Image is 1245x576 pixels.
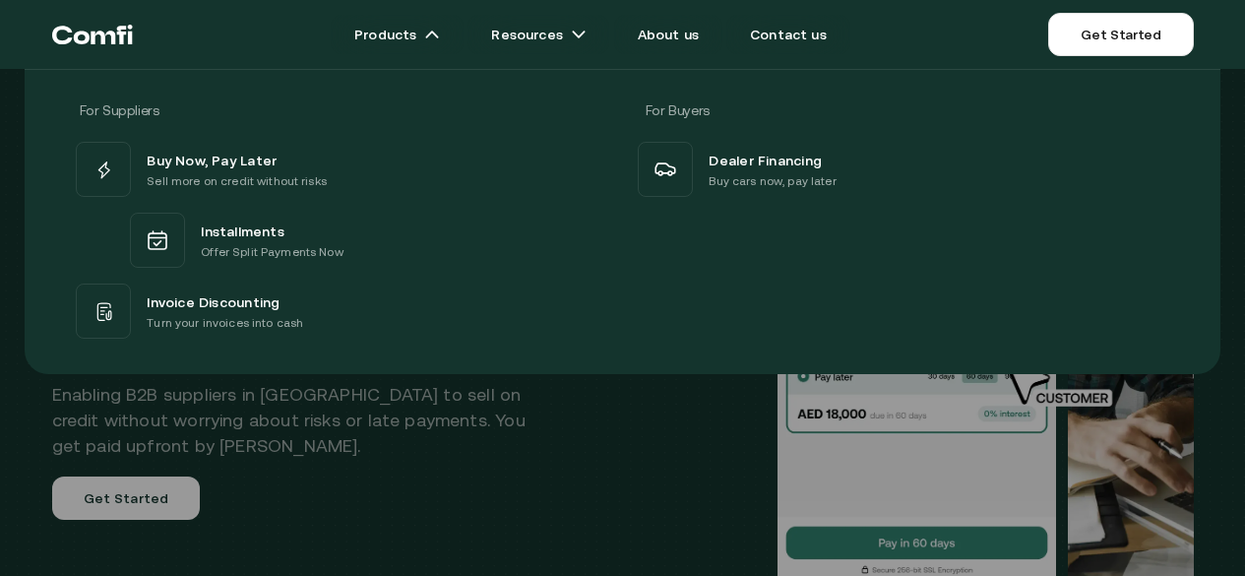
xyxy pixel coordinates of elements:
span: For Buyers [646,102,710,118]
a: Dealer FinancingBuy cars now, pay later [634,138,1172,201]
p: Turn your invoices into cash [147,313,303,333]
a: Contact us [726,15,850,54]
span: Dealer Financing [709,148,822,171]
span: Installments [201,219,284,242]
a: About us [614,15,722,54]
img: arrow icons [424,27,440,42]
span: Buy Now, Pay Later [147,148,277,171]
p: Offer Split Payments Now [201,242,342,262]
a: Productsarrow icons [331,15,464,54]
a: Resourcesarrow icons [467,15,609,54]
a: InstallmentsOffer Split Payments Now [72,201,610,280]
img: arrow icons [571,27,587,42]
a: Get Started [1048,13,1193,56]
a: Return to the top of the Comfi home page [52,5,133,64]
span: For Suppliers [80,102,158,118]
p: Sell more on credit without risks [147,171,327,191]
p: Buy cars now, pay later [709,171,836,191]
a: Invoice DiscountingTurn your invoices into cash [72,280,610,343]
a: Buy Now, Pay LaterSell more on credit without risks [72,138,610,201]
span: Invoice Discounting [147,289,280,313]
